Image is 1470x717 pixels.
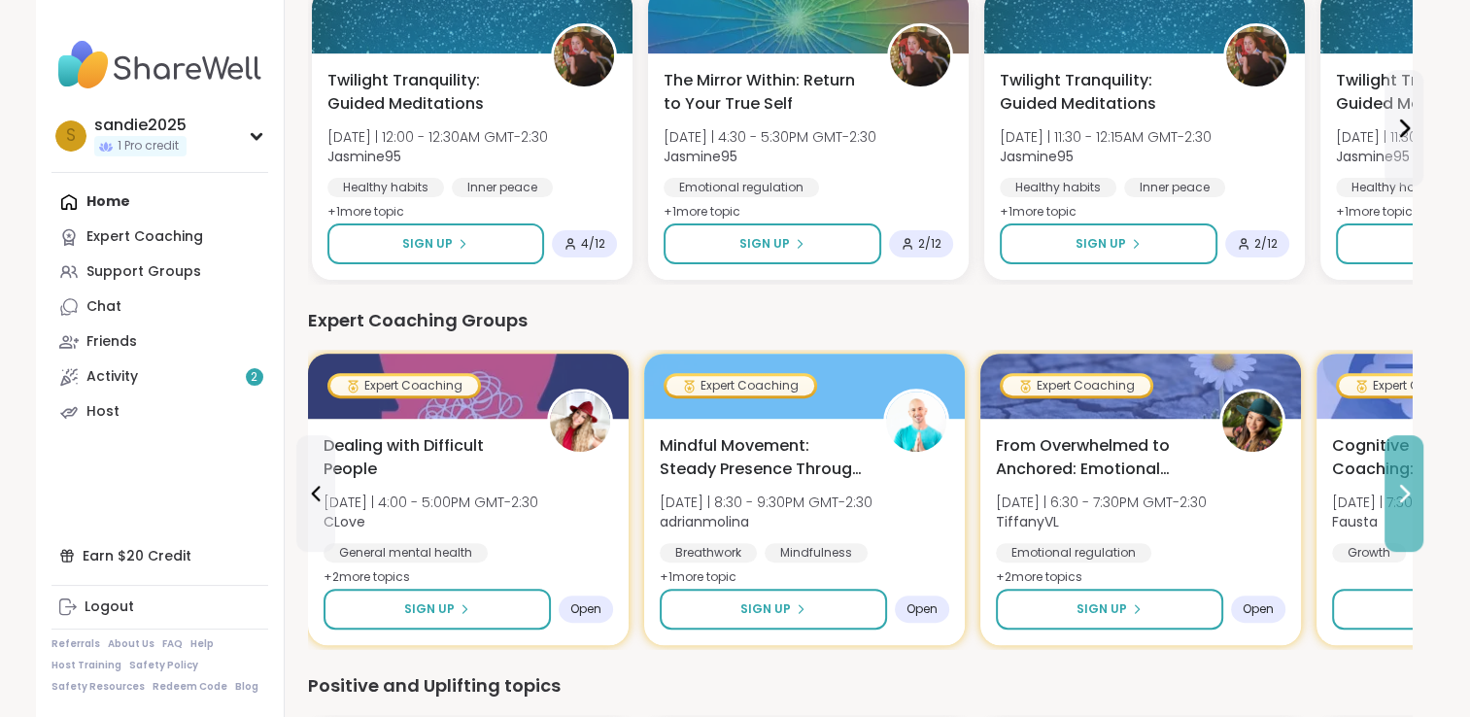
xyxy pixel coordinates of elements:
[1000,223,1217,264] button: Sign Up
[1332,512,1378,531] b: Fausta
[581,236,605,252] span: 4 / 12
[51,220,268,255] a: Expert Coaching
[402,235,453,253] span: Sign Up
[452,178,553,197] div: Inner peace
[739,235,790,253] span: Sign Up
[108,637,154,651] a: About Us
[190,637,214,651] a: Help
[660,493,872,512] span: [DATE] | 8:30 - 9:30PM GMT-2:30
[660,543,757,563] div: Breathwork
[550,392,610,452] img: CLove
[404,600,455,618] span: Sign Up
[327,69,530,116] span: Twilight Tranquility: Guided Meditations
[660,589,887,630] button: Sign Up
[51,31,268,99] img: ShareWell Nav Logo
[324,512,365,531] b: CLove
[330,376,478,395] div: Expert Coaching
[996,543,1151,563] div: Emotional regulation
[660,434,862,481] span: Mindful Movement: Steady Presence Through Yoga
[1243,601,1274,617] span: Open
[308,307,1412,334] div: Expert Coaching Groups
[1336,178,1453,197] div: Healthy habits
[1000,127,1212,147] span: [DATE] | 11:30 - 12:15AM GMT-2:30
[1000,178,1116,197] div: Healthy habits
[66,123,76,149] span: s
[1222,392,1282,452] img: TiffanyVL
[554,26,614,86] img: Jasmine95
[129,659,198,672] a: Safety Policy
[664,147,737,166] b: Jasmine95
[660,512,749,531] b: adrianmolina
[86,367,138,387] div: Activity
[51,659,121,672] a: Host Training
[886,392,946,452] img: adrianmolina
[51,359,268,394] a: Activity2
[664,69,866,116] span: The Mirror Within: Return to Your True Self
[85,597,134,617] div: Logout
[1332,543,1406,563] div: Growth
[162,637,183,651] a: FAQ
[51,394,268,429] a: Host
[996,589,1223,630] button: Sign Up
[51,538,268,573] div: Earn $20 Credit
[667,376,814,395] div: Expert Coaching
[1254,236,1278,252] span: 2 / 12
[308,672,1412,700] div: Positive and Uplifting topics
[86,227,203,247] div: Expert Coaching
[327,147,401,166] b: Jasmine95
[740,600,791,618] span: Sign Up
[86,332,137,352] div: Friends
[1076,235,1126,253] span: Sign Up
[51,637,100,651] a: Referrals
[327,178,444,197] div: Healthy habits
[1000,147,1074,166] b: Jasmine95
[327,127,548,147] span: [DATE] | 12:00 - 12:30AM GMT-2:30
[86,402,120,422] div: Host
[324,434,526,481] span: Dealing with Difficult People
[324,589,551,630] button: Sign Up
[918,236,941,252] span: 2 / 12
[996,434,1198,481] span: From Overwhelmed to Anchored: Emotional Regulation
[1003,376,1150,395] div: Expert Coaching
[996,512,1059,531] b: TiffanyVL
[664,127,876,147] span: [DATE] | 4:30 - 5:30PM GMT-2:30
[51,255,268,290] a: Support Groups
[86,297,121,317] div: Chat
[324,493,538,512] span: [DATE] | 4:00 - 5:00PM GMT-2:30
[664,223,881,264] button: Sign Up
[94,115,187,136] div: sandie2025
[1226,26,1286,86] img: Jasmine95
[86,262,201,282] div: Support Groups
[1336,147,1410,166] b: Jasmine95
[251,369,257,386] span: 2
[51,680,145,694] a: Safety Resources
[51,324,268,359] a: Friends
[906,601,938,617] span: Open
[118,138,179,154] span: 1 Pro credit
[570,601,601,617] span: Open
[890,26,950,86] img: Jasmine95
[327,223,544,264] button: Sign Up
[996,493,1207,512] span: [DATE] | 6:30 - 7:30PM GMT-2:30
[153,680,227,694] a: Redeem Code
[765,543,868,563] div: Mindfulness
[324,543,488,563] div: General mental health
[1000,69,1202,116] span: Twilight Tranquility: Guided Meditations
[235,680,258,694] a: Blog
[51,290,268,324] a: Chat
[51,590,268,625] a: Logout
[1124,178,1225,197] div: Inner peace
[1077,600,1127,618] span: Sign Up
[664,178,819,197] div: Emotional regulation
